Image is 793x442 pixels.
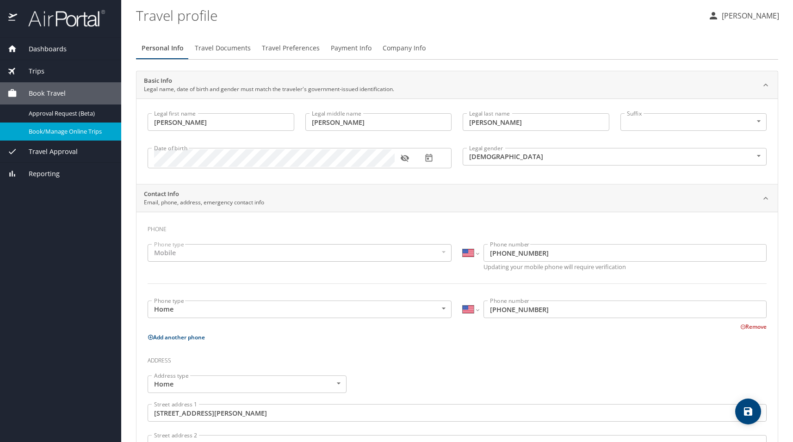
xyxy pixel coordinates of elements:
[704,7,783,24] button: [PERSON_NAME]
[331,43,372,54] span: Payment Info
[148,375,347,393] div: Home
[144,85,394,93] p: Legal name, date of birth and gender must match the traveler's government-issued identification.
[148,333,205,341] button: Add another phone
[142,43,184,54] span: Personal Info
[740,323,767,331] button: Remove
[195,43,251,54] span: Travel Documents
[136,184,778,212] div: Contact InfoEmail, phone, address, emergency contact info
[483,264,767,270] p: Updating your mobile phone will require verification
[463,148,767,166] div: [DEMOGRAPHIC_DATA]
[29,127,110,136] span: Book/Manage Online Trips
[620,113,767,131] div: ​
[17,66,44,76] span: Trips
[262,43,320,54] span: Travel Preferences
[148,350,767,366] h3: Address
[17,147,78,157] span: Travel Approval
[144,198,264,207] p: Email, phone, address, emergency contact info
[136,98,778,184] div: Basic InfoLegal name, date of birth and gender must match the traveler's government-issued identi...
[144,190,264,199] h2: Contact Info
[17,169,60,179] span: Reporting
[18,9,105,27] img: airportal-logo.png
[136,1,700,30] h1: Travel profile
[136,71,778,99] div: Basic InfoLegal name, date of birth and gender must match the traveler's government-issued identi...
[383,43,426,54] span: Company Info
[719,10,779,21] p: [PERSON_NAME]
[148,219,767,235] h3: Phone
[735,399,761,424] button: save
[148,244,452,262] div: Mobile
[148,301,452,318] div: Home
[8,9,18,27] img: icon-airportal.png
[17,44,67,54] span: Dashboards
[17,88,66,98] span: Book Travel
[29,109,110,118] span: Approval Request (Beta)
[136,37,778,59] div: Profile
[144,76,394,86] h2: Basic Info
